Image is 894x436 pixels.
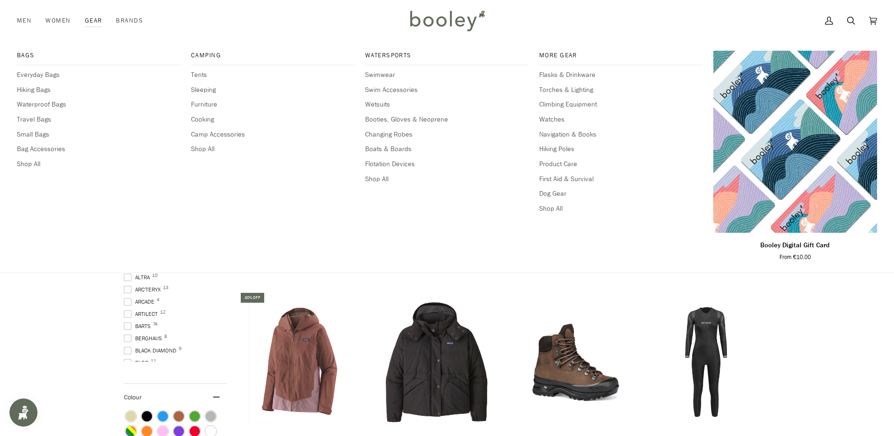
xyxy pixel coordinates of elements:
a: Waterproof Bags [17,99,181,110]
a: Product Care [539,159,703,169]
span: Colour: Brown [174,411,184,421]
span: More Gear [539,51,703,60]
a: Dog Gear [539,189,703,199]
span: Arcade [124,298,157,306]
a: Tents [191,70,355,80]
span: Men [17,16,31,25]
a: Everyday Bags [17,70,181,80]
img: Patagonia Women's Downdrift Jacket Black - Booley Galway [374,299,498,424]
a: Bags [17,51,181,65]
span: Watersports [365,51,529,60]
a: Climbing Equipment [539,99,703,110]
a: Booley Digital Gift Card [713,51,877,233]
span: Colour: Grey [206,411,216,421]
a: Cooking [191,115,355,125]
div: 30% off [241,293,264,303]
a: Booley Digital Gift Card [713,237,877,261]
span: 12 [160,310,166,314]
a: Changing Robes [365,130,529,140]
a: Shop All [539,204,703,214]
a: Watches [539,115,703,125]
span: Altra [124,273,153,282]
a: Booties, Gloves & Neoprene [365,115,529,125]
span: Brands [116,16,143,25]
span: Colour: Black [142,411,152,421]
a: Furniture [191,99,355,110]
iframe: Button to open loyalty program pop-up [9,398,38,427]
a: Watersports [365,51,529,65]
span: 74 [153,322,158,327]
a: Wetsuits [365,99,529,110]
span: From €10.00 [779,253,811,261]
span: 13 [163,285,168,290]
img: Patagonia Women's Storm Shift Jacket Dulse Mauve - Booley Galway [239,299,364,424]
product-grid-item: Booley Digital Gift Card [713,51,877,261]
a: Flotation Devices [365,159,529,169]
span: Colour: Green [190,411,200,421]
span: Black Diamond [124,346,179,355]
product-grid-item-variant: €10.00 [713,51,877,233]
a: Navigation & Books [539,130,703,140]
span: Berghaus [124,334,165,343]
a: Camping [191,51,355,65]
a: Shop All [365,174,529,184]
a: Camp Accessories [191,130,355,140]
span: Arc'teryx [124,285,163,294]
a: Torches & Lighting [539,85,703,95]
a: More Gear [539,51,703,65]
span: Hiking Poles [539,144,703,154]
span: 11 [151,359,156,363]
span: Bags [17,51,181,60]
img: Booley [406,7,488,34]
a: Bag Accessories [17,144,181,154]
span: 8 [164,334,167,339]
span: Women [46,16,70,25]
a: Swim Accessories [365,85,529,95]
span: Colour: Blue [158,411,168,421]
a: Hiking Bags [17,85,181,95]
p: Booley Digital Gift Card [760,240,830,251]
a: Shop All [191,144,355,154]
span: Artilect [124,310,160,318]
a: First Aid & Survival [539,174,703,184]
span: BLOC [124,359,151,367]
span: 9 [179,346,182,351]
span: Colour: Beige [126,411,136,421]
a: Swimwear [365,70,529,80]
a: Boats & Boards [365,144,529,154]
a: Small Bags [17,130,181,140]
a: Sleeping [191,85,355,95]
span: Barts [124,322,153,330]
span: Colour [124,393,149,402]
a: Flasks & Drinkware [539,70,703,80]
span: 4 [157,298,160,302]
a: Shop All [17,159,181,169]
a: Travel Bags [17,115,181,125]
